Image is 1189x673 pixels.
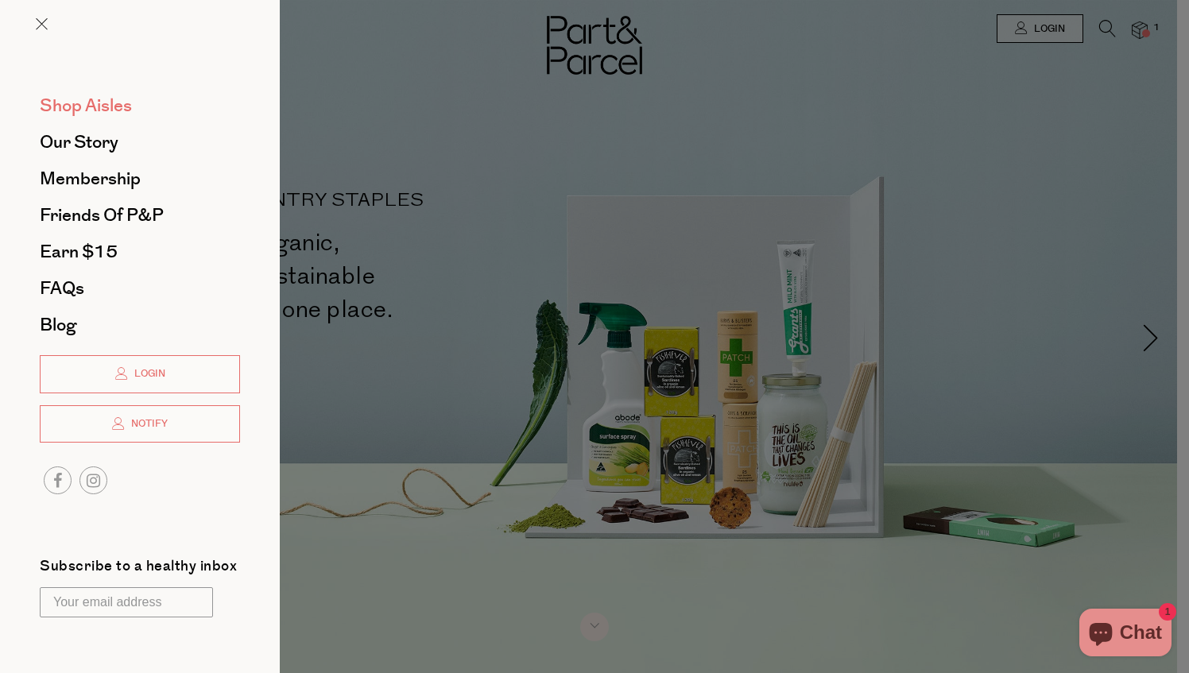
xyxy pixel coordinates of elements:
[40,243,240,261] a: Earn $15
[130,367,165,381] span: Login
[40,203,164,228] span: Friends of P&P
[40,316,240,334] a: Blog
[40,130,118,155] span: Our Story
[40,239,118,265] span: Earn $15
[1075,609,1176,660] inbox-online-store-chat: Shopify online store chat
[127,417,168,431] span: Notify
[40,93,132,118] span: Shop Aisles
[40,312,76,338] span: Blog
[40,405,240,443] a: Notify
[40,97,240,114] a: Shop Aisles
[40,276,84,301] span: FAQs
[40,280,240,297] a: FAQs
[40,170,240,188] a: Membership
[40,587,213,617] input: Your email address
[40,166,141,191] span: Membership
[40,355,240,393] a: Login
[40,559,237,579] label: Subscribe to a healthy inbox
[40,207,240,224] a: Friends of P&P
[40,133,240,151] a: Our Story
